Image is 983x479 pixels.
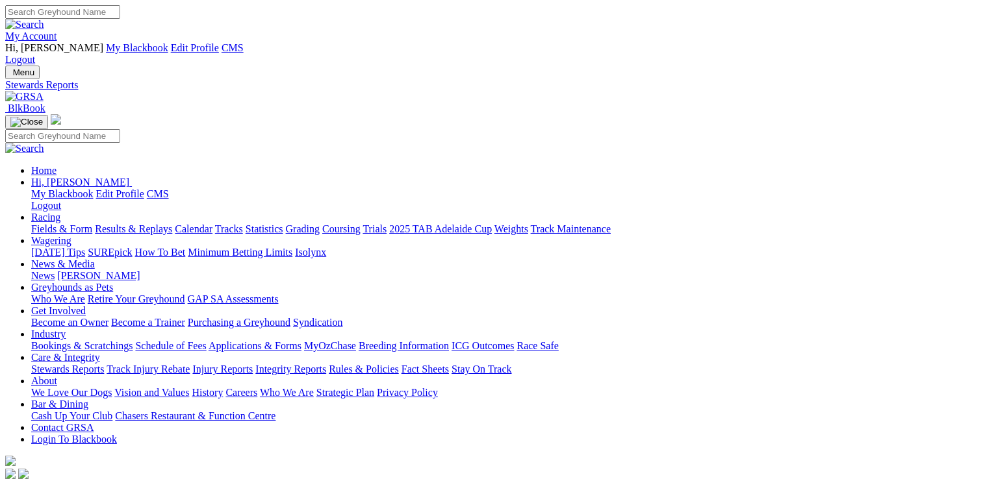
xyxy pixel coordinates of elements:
[31,305,86,316] a: Get Involved
[31,363,104,375] a: Stewards Reports
[5,143,44,154] img: Search
[31,317,109,328] a: Become an Owner
[31,363,978,375] div: Care & Integrity
[18,469,29,479] img: twitter.svg
[209,340,301,351] a: Applications & Forms
[286,223,320,234] a: Grading
[215,223,243,234] a: Tracks
[452,340,514,351] a: ICG Outcomes
[494,223,528,234] a: Weights
[115,410,275,421] a: Chasers Restaurant & Function Centre
[222,42,244,53] a: CMS
[517,340,558,351] a: Race Safe
[31,270,55,281] a: News
[31,258,95,269] a: News & Media
[5,79,978,91] a: Stewards Reports
[175,223,212,234] a: Calendar
[377,387,438,398] a: Privacy Policy
[304,340,356,351] a: MyOzChase
[31,340,978,352] div: Industry
[31,177,129,188] span: Hi, [PERSON_NAME]
[359,340,449,351] a: Breeding Information
[452,363,511,375] a: Stay On Track
[31,165,57,176] a: Home
[147,188,169,199] a: CMS
[135,247,186,258] a: How To Bet
[31,317,978,328] div: Get Involved
[31,282,113,293] a: Greyhounds as Pets
[31,247,978,258] div: Wagering
[5,54,35,65] a: Logout
[57,270,140,281] a: [PERSON_NAME]
[111,317,185,328] a: Become a Trainer
[322,223,361,234] a: Coursing
[531,223,611,234] a: Track Maintenance
[5,456,16,466] img: logo-grsa-white.png
[31,352,100,363] a: Care & Integrity
[188,247,292,258] a: Minimum Betting Limits
[188,293,279,304] a: GAP SA Assessments
[255,363,326,375] a: Integrity Reports
[31,200,61,211] a: Logout
[192,363,253,375] a: Injury Reports
[31,434,117,445] a: Login To Blackbook
[171,42,219,53] a: Edit Profile
[31,387,978,399] div: About
[402,363,449,375] a: Fact Sheets
[31,422,94,433] a: Contact GRSA
[31,375,57,386] a: About
[107,363,190,375] a: Track Injury Rebate
[31,328,66,339] a: Industry
[5,91,44,103] img: GRSA
[5,19,44,31] img: Search
[5,31,57,42] a: My Account
[316,387,374,398] a: Strategic Plan
[192,387,223,398] a: History
[5,115,48,129] button: Toggle navigation
[135,340,206,351] a: Schedule of Fees
[5,66,40,79] button: Toggle navigation
[31,340,133,351] a: Bookings & Scratchings
[106,42,168,53] a: My Blackbook
[363,223,387,234] a: Trials
[246,223,283,234] a: Statistics
[88,293,185,304] a: Retire Your Greyhound
[96,188,144,199] a: Edit Profile
[95,223,172,234] a: Results & Replays
[31,410,978,422] div: Bar & Dining
[295,247,326,258] a: Isolynx
[114,387,189,398] a: Vision and Values
[5,42,978,66] div: My Account
[31,293,978,305] div: Greyhounds as Pets
[31,293,85,304] a: Who We Are
[51,114,61,125] img: logo-grsa-white.png
[188,317,290,328] a: Purchasing a Greyhound
[5,42,103,53] span: Hi, [PERSON_NAME]
[88,247,132,258] a: SUREpick
[31,223,978,235] div: Racing
[31,235,71,246] a: Wagering
[31,177,132,188] a: Hi, [PERSON_NAME]
[389,223,492,234] a: 2025 TAB Adelaide Cup
[31,223,92,234] a: Fields & Form
[31,188,94,199] a: My Blackbook
[293,317,342,328] a: Syndication
[13,68,34,77] span: Menu
[31,270,978,282] div: News & Media
[5,129,120,143] input: Search
[8,103,45,114] span: BlkBook
[5,103,45,114] a: BlkBook
[10,117,43,127] img: Close
[5,5,120,19] input: Search
[31,212,60,223] a: Racing
[225,387,257,398] a: Careers
[31,247,85,258] a: [DATE] Tips
[31,387,112,398] a: We Love Our Dogs
[329,363,399,375] a: Rules & Policies
[31,188,978,212] div: Hi, [PERSON_NAME]
[260,387,314,398] a: Who We Are
[31,410,112,421] a: Cash Up Your Club
[31,399,88,410] a: Bar & Dining
[5,469,16,479] img: facebook.svg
